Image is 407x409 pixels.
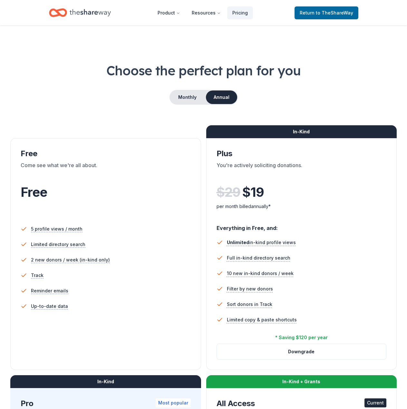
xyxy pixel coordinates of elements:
[152,6,185,19] button: Product
[156,398,191,407] div: Most popular
[217,398,387,409] div: All Access
[242,183,264,201] span: $ 19
[295,6,358,19] a: Returnto TheShareWay
[31,256,110,264] span: 2 new donors / week (in-kind only)
[49,5,111,20] a: Home
[31,271,44,279] span: Track
[217,344,386,359] button: Downgrade
[31,241,85,248] span: Limited directory search
[275,334,328,341] div: * Saving $120 per year
[217,219,387,232] div: Everything in Free, and:
[21,161,191,179] div: Come see what we're all about.
[316,10,353,15] span: to TheShareWay
[217,203,387,210] div: per month billed annually*
[31,225,82,233] span: 5 profile views / month
[227,240,296,245] span: in-kind profile views
[300,9,353,17] span: Return
[21,184,47,200] span: Free
[31,302,68,310] span: Up-to-date data
[364,398,386,407] div: Current
[10,375,201,388] div: In-Kind
[227,300,272,308] span: Sort donors in Track
[227,270,294,277] span: 10 new in-kind donors / week
[206,90,237,104] button: Annual
[187,6,226,19] button: Resources
[170,90,205,104] button: Monthly
[227,6,253,19] a: Pricing
[21,398,191,409] div: Pro
[31,287,68,295] span: Reminder emails
[227,240,249,245] span: Unlimited
[10,62,397,80] h1: Choose the perfect plan for you
[21,148,191,159] div: Free
[227,285,273,293] span: Filter by new donors
[152,5,253,20] nav: Main
[217,148,387,159] div: Plus
[206,375,397,388] div: In-Kind + Grants
[217,161,387,179] div: You're actively soliciting donations.
[227,254,290,262] span: Full in-kind directory search
[227,316,297,324] span: Limited copy & paste shortcuts
[206,125,397,138] div: In-Kind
